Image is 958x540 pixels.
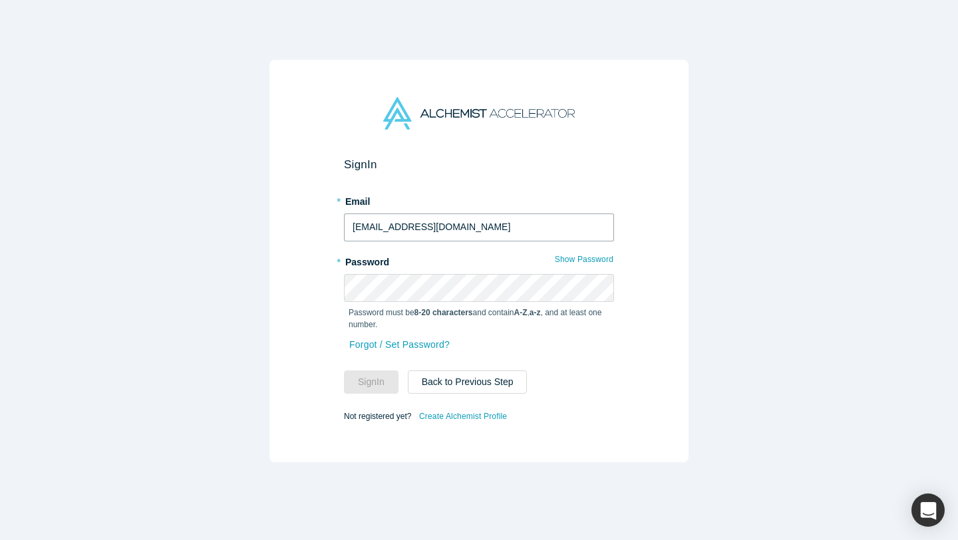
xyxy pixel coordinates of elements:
button: Back to Previous Step [408,370,528,394]
a: Forgot / Set Password? [349,333,450,356]
button: Show Password [554,251,614,268]
a: Create Alchemist Profile [418,408,508,425]
button: SignIn [344,370,399,394]
span: Not registered yet? [344,411,411,420]
label: Password [344,251,614,269]
p: Password must be and contain , , and at least one number. [349,307,609,331]
label: Email [344,190,614,209]
strong: A-Z [514,308,528,317]
h2: Sign In [344,158,614,172]
img: Alchemist Accelerator Logo [383,97,575,130]
strong: a-z [530,308,541,317]
strong: 8-20 characters [414,308,473,317]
